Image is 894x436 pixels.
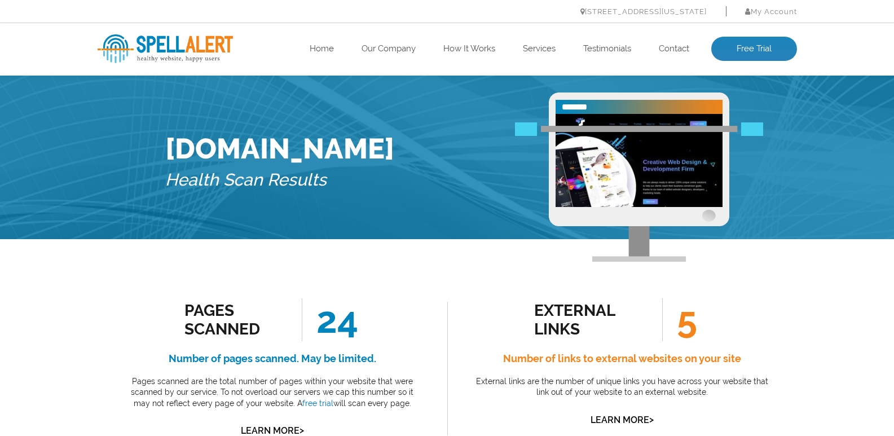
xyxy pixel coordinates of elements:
[556,114,723,207] img: Free Website Analysis
[123,350,422,368] h4: Number of pages scanned. May be limited.
[473,376,772,398] p: External links are the number of unique links you have across your website that link out of your ...
[165,132,394,165] h1: [DOMAIN_NAME]
[302,399,333,408] a: free trial
[649,412,654,428] span: >
[662,298,697,341] span: 5
[302,298,358,341] span: 24
[473,350,772,368] h4: Number of links to external websites on your site
[549,93,729,262] img: Free Webiste Analysis
[165,165,394,195] h5: Health Scan Results
[591,415,654,425] a: Learn More>
[515,125,763,138] img: Free Webiste Analysis
[184,301,287,338] div: Pages Scanned
[241,425,304,436] a: Learn More>
[534,301,636,338] div: external links
[123,376,422,409] p: Pages scanned are the total number of pages within your website that were scanned by our service....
